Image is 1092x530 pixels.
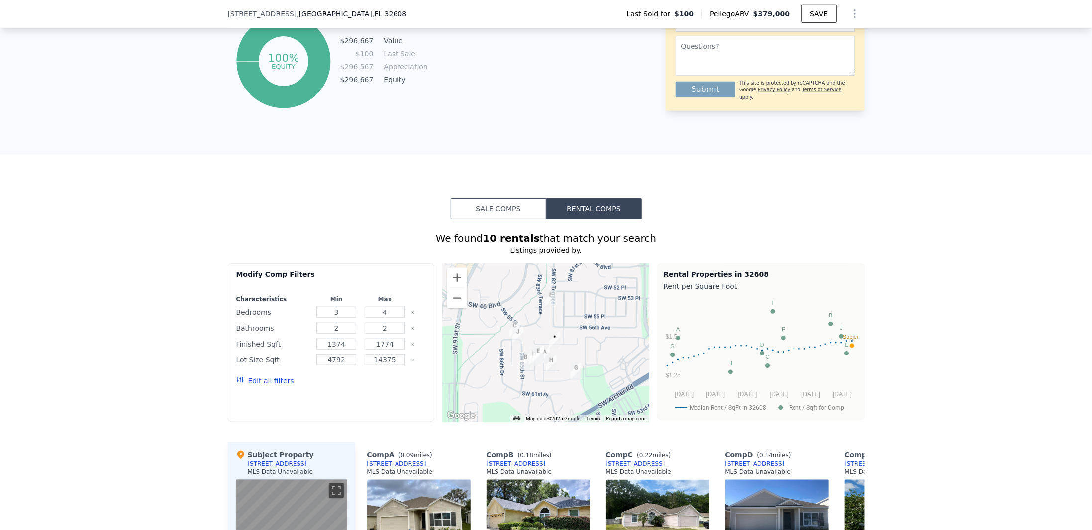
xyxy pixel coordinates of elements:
[340,74,374,85] td: $296,667
[367,450,436,460] div: Comp A
[340,48,374,59] td: $100
[487,460,546,468] div: [STREET_ADDRESS]
[329,483,344,498] button: Toggle fullscreen view
[549,332,560,349] div: 8215 SW 57th Pl
[587,416,600,421] a: Terms (opens in new tab)
[236,450,314,460] div: Subject Property
[782,326,785,332] text: F
[512,327,523,344] div: 5722 SW 85th St
[236,376,294,386] button: Edit all filters
[520,452,533,459] span: 0.18
[758,87,790,92] a: Privacy Policy
[801,391,820,398] text: [DATE]
[627,9,675,19] span: Last Sold for
[666,372,681,379] text: $1.25
[363,295,407,303] div: Max
[829,312,832,318] text: B
[545,290,556,307] div: 5408 SW 82nd Ter
[236,269,426,287] div: Modify Comp Filters
[789,404,844,411] text: Rent / Sqft for Comp
[382,74,427,85] td: Equity
[367,460,426,468] div: [STREET_ADDRESS]
[272,62,296,70] tspan: equity
[520,353,531,369] div: 5925 SW 85th St
[639,452,653,459] span: 0.22
[753,452,795,459] span: ( miles)
[753,10,790,18] span: $379,000
[845,4,865,24] button: Show Options
[571,363,582,380] div: 8074 SW 60th Rd
[606,460,665,468] div: [STREET_ADDRESS]
[533,346,544,363] div: 5983 SW 83rd Ter
[833,391,852,398] text: [DATE]
[445,409,478,422] img: Google
[248,468,313,476] div: MLS Data Unavailable
[236,337,310,351] div: Finished Sqft
[314,295,358,303] div: Min
[236,321,310,335] div: Bathrooms
[483,232,539,244] strong: 10 rentals
[546,355,557,372] div: 8213 SW 60th Ave
[487,450,556,460] div: Comp B
[666,333,678,340] text: $1.5
[228,245,865,255] div: Listings provided by .
[765,354,769,360] text: C
[759,452,773,459] span: 0.14
[372,10,406,18] span: , FL 32608
[606,416,646,421] a: Report a map error
[760,342,764,348] text: D
[367,468,433,476] div: MLS Data Unavailable
[382,35,427,46] td: Value
[664,269,858,279] div: Rental Properties in 32608
[633,452,675,459] span: ( miles)
[710,9,753,19] span: Pellego ARV
[676,326,680,332] text: A
[509,321,520,338] div: 8524 SW 57th Ln
[447,268,467,288] button: Zoom in
[845,460,904,468] a: [STREET_ADDRESS]
[738,391,757,398] text: [DATE]
[447,288,467,308] button: Zoom out
[676,82,736,97] button: Submit
[445,409,478,422] a: Open this area in Google Maps (opens a new window)
[725,460,785,468] a: [STREET_ADDRESS]
[845,342,848,348] text: E
[845,468,910,476] div: MLS Data Unavailable
[411,358,415,362] button: Clear
[843,334,861,340] text: Subject
[451,198,546,219] button: Sale Comps
[236,295,310,303] div: Characteristics
[840,325,843,331] text: J
[228,9,297,19] span: [STREET_ADDRESS]
[845,450,913,460] div: Comp E
[236,353,310,367] div: Lot Size Sqft
[670,343,675,349] text: G
[770,391,789,398] text: [DATE]
[725,468,791,476] div: MLS Data Unavailable
[728,360,732,366] text: H
[514,452,556,459] span: ( miles)
[664,293,858,418] svg: A chart.
[411,327,415,331] button: Clear
[395,452,436,459] span: ( miles)
[401,452,414,459] span: 0.09
[526,416,581,421] span: Map data ©2025 Google
[382,61,427,72] td: Appreciation
[411,311,415,315] button: Clear
[739,80,854,101] div: This site is protected by reCAPTCHA and the Google and apply.
[675,391,694,398] text: [DATE]
[297,9,406,19] span: , [GEOGRAPHIC_DATA]
[487,468,552,476] div: MLS Data Unavailable
[382,48,427,59] td: Last Sale
[340,35,374,46] td: $296,667
[411,343,415,347] button: Clear
[674,9,694,19] span: $100
[539,347,550,364] div: 5931 SW 83RD TERRACE
[664,279,858,293] div: Rent per Square Foot
[546,198,642,219] button: Rental Comps
[513,416,520,420] button: Keyboard shortcuts
[340,61,374,72] td: $296,567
